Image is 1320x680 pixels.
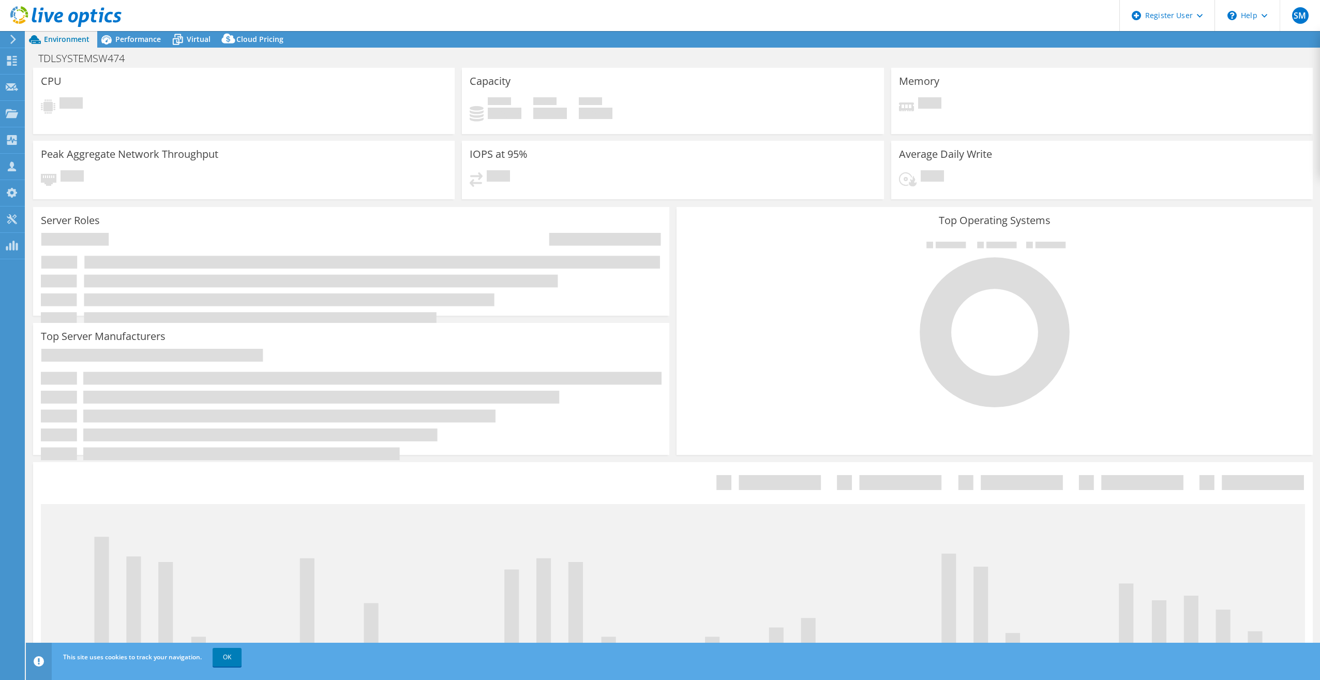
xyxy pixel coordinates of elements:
[187,34,211,44] span: Virtual
[41,331,166,342] h3: Top Server Manufacturers
[1292,7,1309,24] span: SM
[533,108,567,119] h4: 0 GiB
[470,149,528,160] h3: IOPS at 95%
[41,76,62,87] h3: CPU
[59,97,83,111] span: Pending
[213,648,242,667] a: OK
[579,97,602,108] span: Total
[63,653,202,661] span: This site uses cookies to track your navigation.
[921,170,944,184] span: Pending
[579,108,612,119] h4: 0 GiB
[41,215,100,226] h3: Server Roles
[487,170,510,184] span: Pending
[61,170,84,184] span: Pending
[44,34,89,44] span: Environment
[488,97,511,108] span: Used
[533,97,557,108] span: Free
[488,108,521,119] h4: 0 GiB
[34,53,141,64] h1: TDLSYSTEMSW474
[41,149,218,160] h3: Peak Aggregate Network Throughput
[470,76,511,87] h3: Capacity
[1227,11,1237,20] svg: \n
[236,34,283,44] span: Cloud Pricing
[918,97,941,111] span: Pending
[899,149,992,160] h3: Average Daily Write
[684,215,1305,226] h3: Top Operating Systems
[899,76,939,87] h3: Memory
[115,34,161,44] span: Performance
